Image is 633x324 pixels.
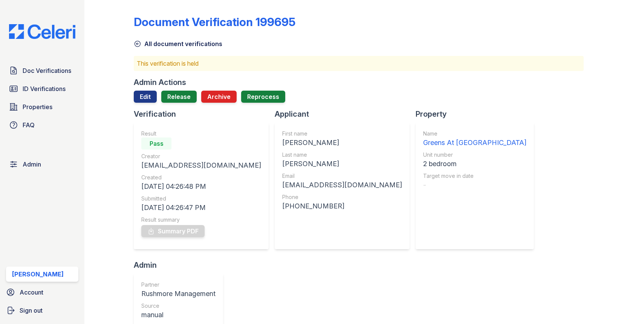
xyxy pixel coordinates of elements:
a: Name Greens At [GEOGRAPHIC_DATA] [423,130,526,148]
a: Sign out [3,303,81,318]
div: [EMAIL_ADDRESS][DOMAIN_NAME] [141,160,261,171]
button: Reprocess [241,91,285,103]
p: This verification is held [137,59,580,68]
div: Created [141,174,261,181]
div: Creator [141,153,261,160]
a: FAQ [6,117,78,133]
img: CE_Logo_Blue-a8612792a0a2168367f1c8372b55b34899dd931a85d93a1a3d3e32e68fde9ad4.png [3,24,81,39]
div: Submitted [141,195,261,202]
a: All document verifications [134,39,222,48]
div: Source [141,302,216,310]
div: Target move in date [423,172,526,180]
a: Edit [134,91,157,103]
div: [PERSON_NAME] [282,159,402,169]
a: Account [3,285,81,300]
span: Admin [23,160,41,169]
div: First name [282,130,402,137]
div: manual [141,310,216,320]
a: Doc Verifications [6,63,78,78]
div: Rushmore Management [141,289,216,299]
div: Result summary [141,216,261,224]
div: Email [282,172,402,180]
div: [PHONE_NUMBER] [282,201,402,211]
div: Admin Actions [134,77,186,88]
div: [EMAIL_ADDRESS][DOMAIN_NAME] [282,180,402,190]
a: Release [161,91,197,103]
span: Properties [23,102,52,111]
span: Sign out [20,306,43,315]
div: [DATE] 04:26:48 PM [141,181,261,192]
div: [PERSON_NAME] [12,270,64,279]
span: ID Verifications [23,84,66,93]
div: - [423,180,526,190]
span: Doc Verifications [23,66,71,75]
a: Properties [6,99,78,114]
div: Unit number [423,151,526,159]
div: Greens At [GEOGRAPHIC_DATA] [423,137,526,148]
span: Account [20,288,43,297]
div: Pass [141,137,171,150]
a: Admin [6,157,78,172]
div: 2 bedroom [423,159,526,169]
div: Result [141,130,261,137]
div: Applicant [275,109,416,119]
div: Last name [282,151,402,159]
div: Document Verification 199695 [134,15,295,29]
div: Name [423,130,526,137]
button: Archive [201,91,237,103]
div: Verification [134,109,275,119]
span: FAQ [23,120,35,130]
div: Partner [141,281,216,289]
div: Property [416,109,540,119]
a: ID Verifications [6,81,78,96]
div: [DATE] 04:26:47 PM [141,202,261,213]
div: [PERSON_NAME] [282,137,402,148]
div: Phone [282,193,402,201]
div: Admin [134,260,229,270]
